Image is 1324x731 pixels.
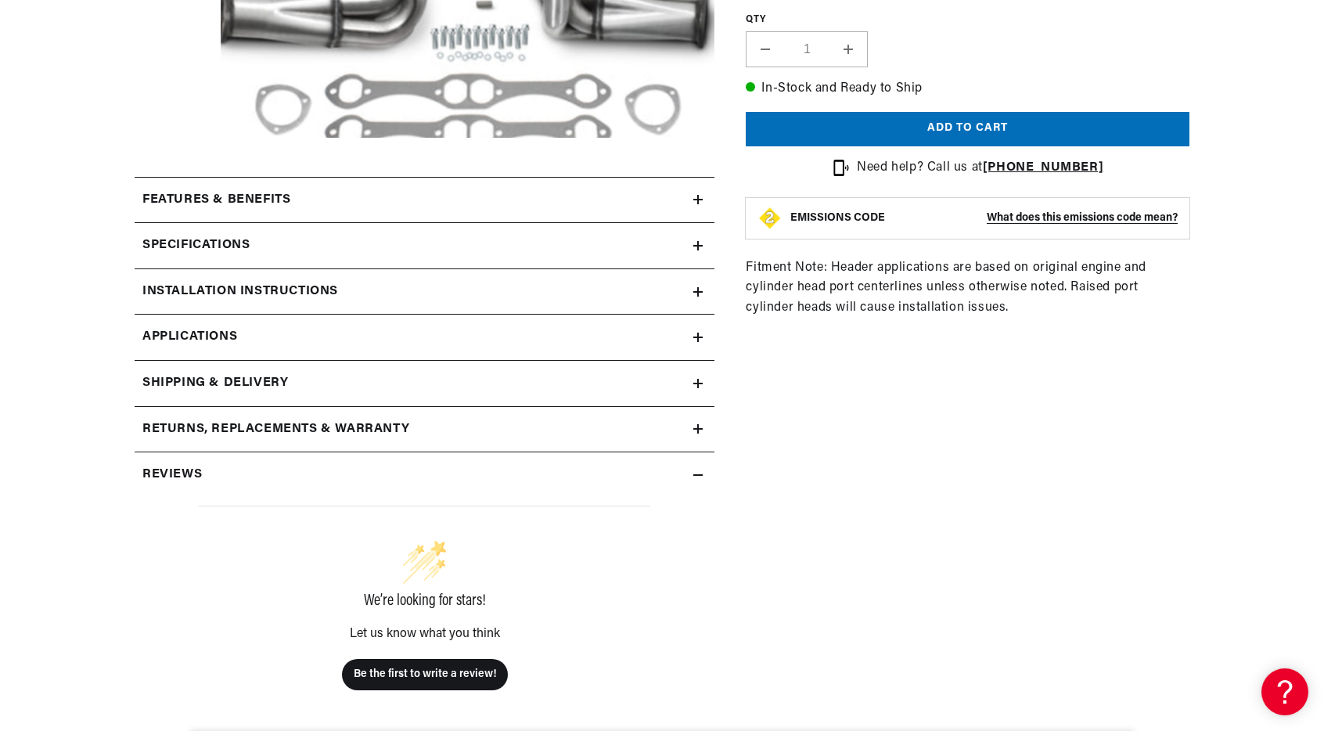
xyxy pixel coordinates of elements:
button: EMISSIONS CODEWhat does this emissions code mean? [790,211,1178,225]
p: Need help? Call us at [857,158,1103,178]
span: Applications [142,327,237,347]
h2: Installation instructions [142,282,338,302]
a: Applications [135,315,714,361]
summary: Features & Benefits [135,178,714,223]
button: Add to cart [746,111,1189,146]
p: In-Stock and Ready to Ship [746,79,1189,99]
summary: Specifications [135,223,714,268]
div: We’re looking for stars! [199,593,650,609]
summary: Returns, Replacements & Warranty [135,407,714,452]
summary: Installation instructions [135,269,714,315]
h2: Features & Benefits [142,190,290,211]
label: QTY [746,13,1189,27]
h2: Shipping & Delivery [142,373,288,394]
summary: Reviews [135,452,714,498]
h2: Returns, Replacements & Warranty [142,420,409,440]
button: Be the first to write a review! [342,659,508,690]
img: Emissions code [757,205,783,230]
strong: EMISSIONS CODE [790,211,885,223]
summary: Shipping & Delivery [135,361,714,406]
strong: What does this emissions code mean? [987,211,1178,223]
div: Let us know what you think [199,628,650,640]
a: [PHONE_NUMBER] [983,161,1103,174]
h2: Reviews [142,465,202,485]
h2: Specifications [142,236,250,256]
